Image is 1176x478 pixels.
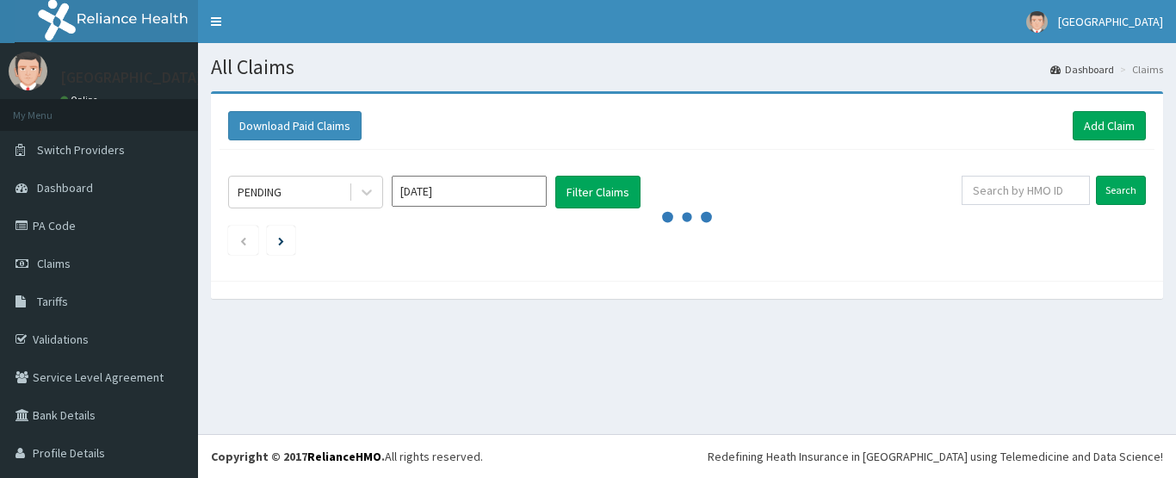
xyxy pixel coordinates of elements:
[392,176,547,207] input: Select Month and Year
[9,52,47,90] img: User Image
[661,191,713,243] svg: audio-loading
[962,176,1090,205] input: Search by HMO ID
[708,448,1163,465] div: Redefining Heath Insurance in [GEOGRAPHIC_DATA] using Telemedicine and Data Science!
[37,180,93,196] span: Dashboard
[239,233,247,248] a: Previous page
[228,111,362,140] button: Download Paid Claims
[60,70,202,85] p: [GEOGRAPHIC_DATA]
[211,56,1163,78] h1: All Claims
[278,233,284,248] a: Next page
[1058,14,1163,29] span: [GEOGRAPHIC_DATA]
[198,434,1176,478] footer: All rights reserved.
[1026,11,1048,33] img: User Image
[37,142,125,158] span: Switch Providers
[37,256,71,271] span: Claims
[1050,62,1114,77] a: Dashboard
[555,176,641,208] button: Filter Claims
[60,94,102,106] a: Online
[238,183,282,201] div: PENDING
[307,449,381,464] a: RelianceHMO
[1096,176,1146,205] input: Search
[1116,62,1163,77] li: Claims
[37,294,68,309] span: Tariffs
[1073,111,1146,140] a: Add Claim
[211,449,385,464] strong: Copyright © 2017 .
